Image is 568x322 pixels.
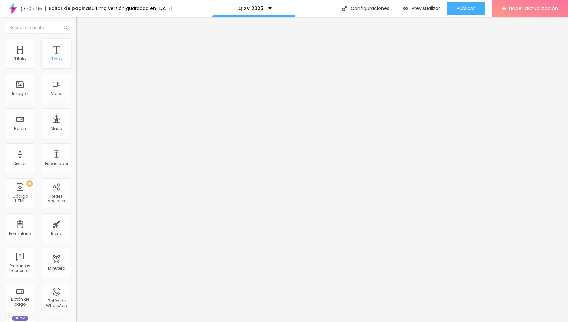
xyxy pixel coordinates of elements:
[51,91,62,96] font: Video
[14,126,26,131] font: Botón
[15,316,26,320] font: Nuevo
[51,56,62,62] font: Texto
[48,193,65,204] font: Redes sociales
[12,91,28,96] font: Imagen
[76,17,568,322] iframe: Editor
[51,126,62,131] font: Mapa
[64,26,68,30] img: Icono
[14,56,26,62] font: Título
[457,5,475,12] font: Publicar
[12,193,28,204] font: Código HTML
[342,6,347,11] img: Icono
[11,296,29,307] font: Botón de pago
[51,231,62,236] font: Icono
[48,265,65,271] font: Minutero
[5,22,71,34] input: Buscar elemento
[351,5,389,12] font: Configuraciones
[412,5,440,12] font: Previsualizar
[396,2,447,15] button: Previsualizar
[9,263,31,273] font: Preguntas frecuentes
[447,2,485,15] button: Publicar
[45,161,68,166] font: Espaciador
[403,6,408,11] img: view-1.svg
[46,298,67,308] font: Botón de WhatsApp
[236,5,263,12] font: LQ XV 2025
[92,5,173,12] font: Última versión guardada en [DATE]
[13,161,27,166] font: Divisor
[49,5,92,12] font: Editor de páginas
[509,5,558,12] font: Hacer actualización
[9,231,31,236] font: Formulario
